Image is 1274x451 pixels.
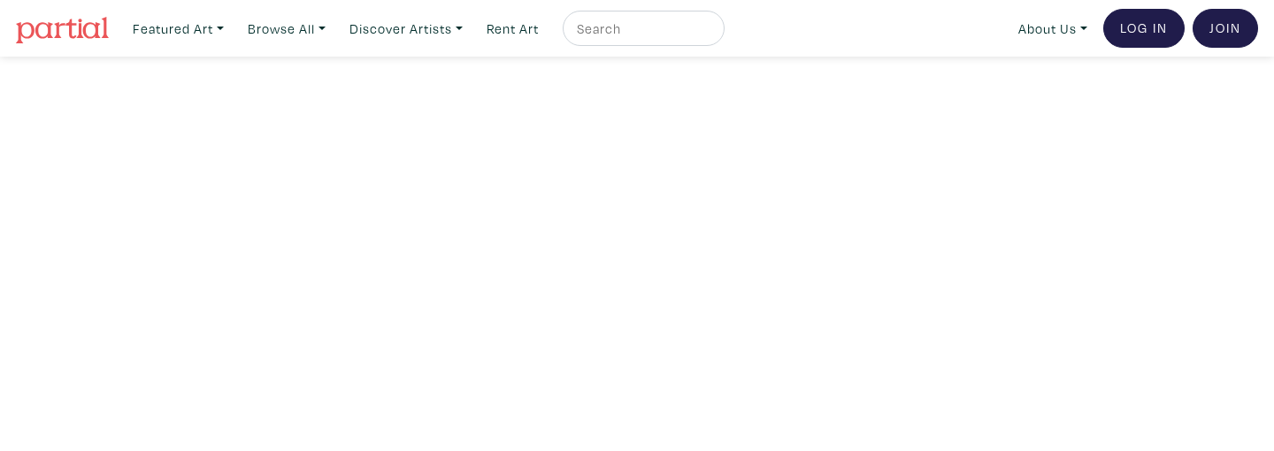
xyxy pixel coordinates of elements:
[1010,11,1095,47] a: About Us
[1193,9,1258,48] a: Join
[342,11,471,47] a: Discover Artists
[575,18,708,40] input: Search
[125,11,232,47] a: Featured Art
[1103,9,1185,48] a: Log In
[240,11,334,47] a: Browse All
[479,11,547,47] a: Rent Art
